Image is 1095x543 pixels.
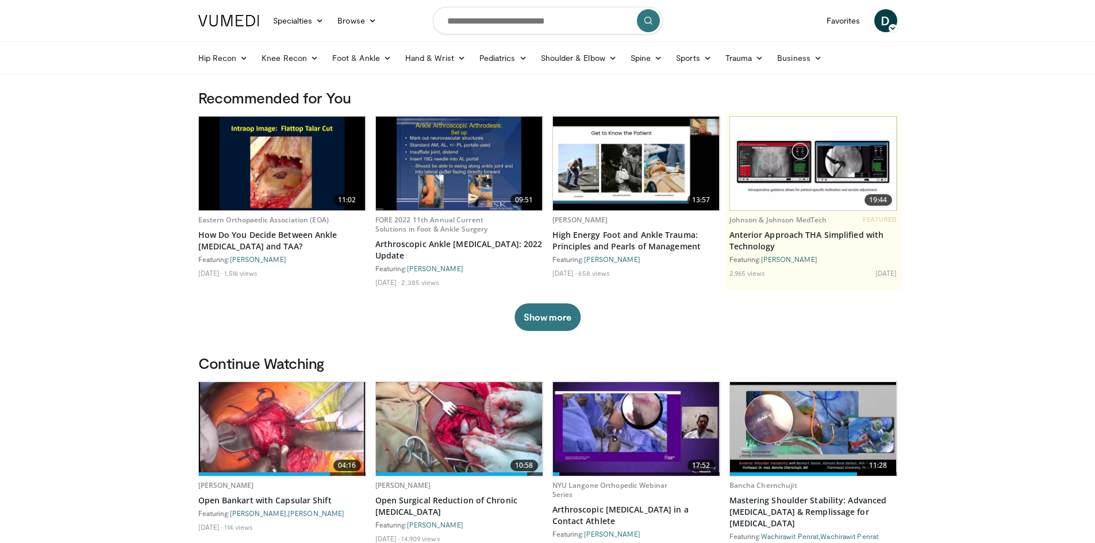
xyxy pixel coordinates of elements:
[333,194,361,206] span: 11:02
[375,520,543,529] div: Featuring:
[333,460,361,471] span: 04:16
[230,255,286,263] a: [PERSON_NAME]
[820,532,878,540] a: Wachirawit Penrat
[730,117,897,210] a: 19:44
[729,229,897,252] a: Anterior Approach THA Simplified with Technology
[199,382,366,476] a: 04:16
[407,264,463,272] a: [PERSON_NAME]
[198,255,366,264] div: Featuring:
[375,495,543,518] a: Open Surgical Reduction of Chronic [MEDICAL_DATA]
[552,480,668,499] a: NYU Langone Orthopedic Webinar Series
[401,534,440,543] li: 14,909 views
[198,215,329,225] a: Eastern Orthopaedic Association (EOA)
[730,117,897,210] img: 06bb1c17-1231-4454-8f12-6191b0b3b81a.620x360_q85_upscale.jpg
[584,255,640,263] a: [PERSON_NAME]
[770,47,829,70] a: Business
[398,47,472,70] a: Hand & Wrist
[514,303,581,331] button: Show more
[729,495,897,529] a: Mastering Shoulder Stability: Advanced [MEDICAL_DATA] & Remplissage for [MEDICAL_DATA]
[375,480,431,490] a: [PERSON_NAME]
[552,229,720,252] a: High Energy Foot and Ankle Trauma: Principles and Pearls of Management
[325,47,398,70] a: Foot & Ankle
[578,268,610,278] li: 658 views
[729,215,827,225] a: Johnson & Johnson MedTech
[730,382,897,476] img: 12bfd8a1-61c9-4857-9f26-c8a25e8997c8.620x360_q85_upscale.jpg
[553,117,720,210] img: cb15a634-6d0b-4a0e-8272-4b5a4a9aedf8.620x360_q85_upscale.jpg
[669,47,719,70] a: Sports
[761,255,817,263] a: [PERSON_NAME]
[198,268,223,278] li: [DATE]
[199,382,366,476] img: 8da3ba5e-a89f-4f6f-bed1-a0be957799f6.620x360_q85_upscale.jpg
[687,194,715,206] span: 13:57
[375,238,543,261] a: Arthroscopic Ankle [MEDICAL_DATA]: 2022 Update
[198,509,366,518] div: Featuring: ,
[553,382,720,476] img: f23c0389-07bb-4c2f-b982-3cdb75f4fe2c.620x360_q85_upscale.jpg
[729,268,766,278] li: 2,965 views
[191,47,255,70] a: Hip Recon
[729,532,897,541] div: Featuring: ,
[865,194,892,206] span: 19:44
[553,382,720,476] a: 17:52
[224,522,253,532] li: 114 views
[534,47,624,70] a: Shoulder & Elbow
[199,117,366,210] img: 8222f809-b1af-4d14-8906-1ea11488c72b.620x360_q85_upscale.jpg
[874,9,897,32] a: D
[198,495,366,506] a: Open Bankart with Capsular Shift
[376,117,543,210] a: 09:51
[376,382,543,476] img: d5ySKFN8UhyXrjO34xMDoxOjB1O8AjAz.620x360_q85_upscale.jpg
[820,9,867,32] a: Favorites
[407,521,463,529] a: [PERSON_NAME]
[584,530,640,538] a: [PERSON_NAME]
[863,215,897,224] span: FEATURED
[375,534,400,543] li: [DATE]
[761,532,819,540] a: Wachirawit Penrat
[230,509,286,517] a: [PERSON_NAME]
[865,460,892,471] span: 11:28
[552,215,608,225] a: [PERSON_NAME]
[730,382,897,476] a: 11:28
[510,460,538,471] span: 10:58
[510,194,538,206] span: 09:51
[199,117,366,210] a: 11:02
[472,47,534,70] a: Pediatrics
[288,509,344,517] a: [PERSON_NAME]
[224,268,258,278] li: 1,516 views
[198,88,897,107] h3: Recommended for You
[375,278,400,287] li: [DATE]
[376,117,543,210] img: eb90b935-2e64-4269-b2be-2e2663bc1329.620x360_q85_upscale.jpg
[198,480,254,490] a: [PERSON_NAME]
[198,522,223,532] li: [DATE]
[375,215,488,234] a: FORE 2022 11th Annual Current Solutions in Foot & Ankle Surgery
[433,7,663,34] input: Search topics, interventions
[255,47,325,70] a: Knee Recon
[331,9,383,32] a: Browse
[552,529,720,538] div: Featuring:
[552,268,577,278] li: [DATE]
[375,264,543,273] div: Featuring:
[376,382,543,476] a: 10:58
[198,15,259,26] img: VuMedi Logo
[401,278,439,287] li: 2,385 views
[552,255,720,264] div: Featuring:
[875,268,897,278] li: [DATE]
[552,504,720,527] a: Arthroscopic [MEDICAL_DATA] in a Contact Athlete
[687,460,715,471] span: 17:52
[719,47,771,70] a: Trauma
[266,9,331,32] a: Specialties
[198,229,366,252] a: How Do You Decide Between Ankle [MEDICAL_DATA] and TAA?
[553,117,720,210] a: 13:57
[729,480,797,490] a: Bancha Chernchujit
[624,47,669,70] a: Spine
[729,255,897,264] div: Featuring:
[198,354,897,372] h3: Continue Watching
